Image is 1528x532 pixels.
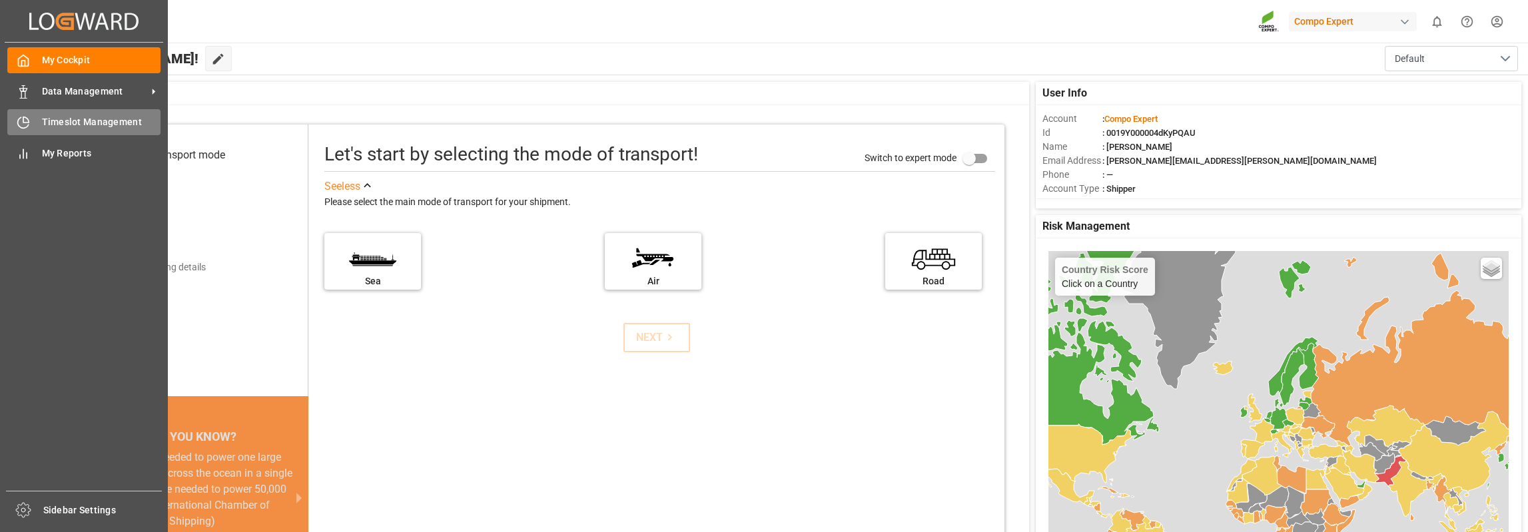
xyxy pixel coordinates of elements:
div: The energy needed to power one large container ship across the ocean in a single day is the same ... [93,449,292,529]
div: NEXT [636,330,677,346]
span: : — [1102,170,1113,180]
div: Select transport mode [122,147,225,163]
span: Risk Management [1042,218,1130,234]
div: Let's start by selecting the mode of transport! [324,140,698,168]
div: Road [892,274,975,288]
a: My Reports [7,140,161,166]
div: Compo Expert [1289,12,1417,31]
span: Account [1042,112,1102,126]
h4: Country Risk Score [1062,264,1148,275]
a: Timeslot Management [7,109,161,135]
span: My Reports [42,146,161,160]
img: Screenshot%202023-09-29%20at%2010.02.21.png_1712312052.png [1258,10,1280,33]
div: Air [611,274,695,288]
button: Compo Expert [1289,9,1422,34]
span: Timeslot Management [42,115,161,129]
span: : [PERSON_NAME] [1102,142,1172,152]
span: : 0019Y000004dKyPQAU [1102,128,1196,138]
button: show 0 new notifications [1422,7,1452,37]
span: : [PERSON_NAME][EMAIL_ADDRESS][PERSON_NAME][DOMAIN_NAME] [1102,156,1377,166]
span: Email Address [1042,154,1102,168]
span: Account Type [1042,182,1102,196]
span: : [1102,114,1158,124]
span: Name [1042,140,1102,154]
div: See less [324,178,360,194]
button: NEXT [623,323,690,352]
div: Click on a Country [1062,264,1148,289]
button: Help Center [1452,7,1482,37]
span: Id [1042,126,1102,140]
span: User Info [1042,85,1087,101]
span: My Cockpit [42,53,161,67]
div: Sea [331,274,414,288]
a: My Cockpit [7,47,161,73]
span: Compo Expert [1104,114,1158,124]
span: Data Management [42,85,147,99]
span: Phone [1042,168,1102,182]
div: Please select the main mode of transport for your shipment. [324,194,995,210]
span: Sidebar Settings [43,503,163,517]
button: open menu [1385,46,1518,71]
a: Layers [1481,258,1502,279]
span: Hello [PERSON_NAME]! [55,46,198,71]
span: : Shipper [1102,184,1136,194]
span: Default [1395,52,1425,66]
div: DID YOU KNOW? [77,424,308,449]
span: Switch to expert mode [865,152,956,162]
